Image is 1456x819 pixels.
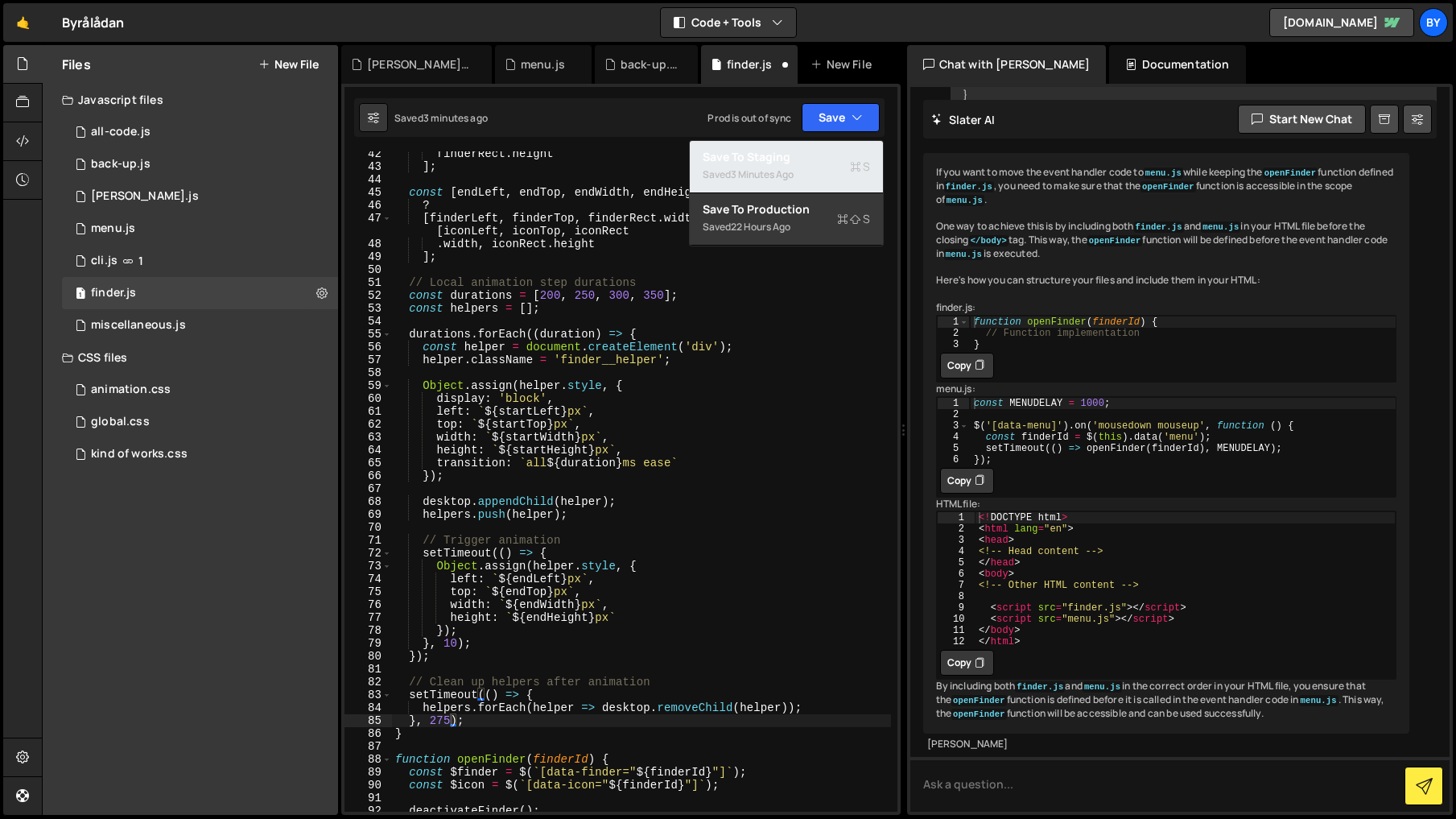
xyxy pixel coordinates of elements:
div: 45 [344,186,392,199]
div: 62 [344,418,392,431]
div: 77 [344,611,392,624]
div: 67 [344,482,392,495]
code: openFinder [951,709,1007,720]
div: 12 [938,636,975,647]
div: 3 [938,420,969,432]
div: 65 [344,457,392,469]
div: 90 [344,779,392,792]
code: menu.js [1201,221,1240,233]
code: openFinder [951,695,1007,706]
code: openFinder [1263,168,1318,179]
div: 84 [344,701,392,714]
button: Copy [940,650,994,676]
button: Save to ProductionS Saved22 hours ago [690,193,883,246]
div: 86 [344,727,392,740]
div: 56 [344,341,392,354]
div: 10338/45272.css [62,438,338,470]
code: </body> [969,235,1008,246]
h2: Slater AI [931,112,996,127]
code: finder.js [1015,681,1065,693]
button: Copy [940,468,994,494]
div: menu.js [91,221,135,236]
div: [PERSON_NAME].js [367,56,472,72]
code: menu.js [1299,695,1338,706]
div: CSS files [43,341,338,374]
div: New File [810,56,878,72]
div: 9 [938,602,975,614]
div: 60 [344,392,392,405]
button: Save to StagingS Saved3 minutes ago [690,141,883,193]
div: 71 [344,534,392,547]
div: 10338/45273.js [62,180,338,213]
div: Saved [394,111,488,125]
div: 55 [344,328,392,341]
div: 2 [938,523,975,535]
div: Chat with [PERSON_NAME] [907,45,1107,84]
div: 49 [344,250,392,263]
div: Saved [703,217,870,237]
div: [PERSON_NAME] [927,738,1406,751]
div: 58 [344,366,392,379]
div: 2 [938,328,969,339]
div: 3 minutes ago [731,168,794,181]
div: 81 [344,663,392,676]
div: 91 [344,792,392,805]
div: 3 [938,535,975,546]
div: 2 [938,409,969,420]
code: finder.js [944,181,994,192]
div: 1 [938,316,969,328]
div: 6 [938,569,975,580]
div: 47 [344,212,392,238]
div: menu.js [521,56,565,72]
div: 4 [938,546,975,557]
div: 72 [344,547,392,560]
div: 89 [344,766,392,779]
div: 43 [344,160,392,173]
div: 10338/45271.css [62,374,338,406]
div: 3 [938,339,969,350]
div: Save to Staging [703,149,870,165]
div: back-up.js [621,56,679,72]
button: Code + Tools [661,8,796,37]
div: 75 [344,585,392,598]
h2: Files [62,56,91,73]
div: 61 [344,405,392,418]
button: New File [258,58,319,71]
span: 1 [138,254,143,267]
div: If you want to move the event handler code to while keeping the function defined in , you need to... [923,153,1410,734]
a: By [1419,8,1448,37]
div: 57 [344,354,392,366]
div: 59 [344,379,392,392]
div: 1 [938,398,969,409]
div: 1 [938,512,975,523]
div: finder.js [727,56,772,72]
div: 6 [938,454,969,465]
div: 78 [344,624,392,637]
div: 69 [344,508,392,521]
div: finder.js [91,286,136,300]
div: 52 [344,289,392,302]
div: 68 [344,495,392,508]
button: Save [802,103,880,132]
div: 63 [344,431,392,444]
div: 44 [344,173,392,186]
div: 8 [938,591,975,602]
div: 5 [938,557,975,569]
div: Save to Production [703,201,870,217]
div: 50 [344,263,392,276]
div: all-code.js [91,125,151,139]
div: kind of works.css [91,447,188,461]
div: 10338/45267.js [62,148,338,180]
div: 64 [344,444,392,457]
div: Byrålådan [62,13,124,32]
div: [PERSON_NAME].js [91,189,199,204]
div: 51 [344,276,392,289]
div: 11 [938,625,975,636]
div: 4 [938,432,969,443]
div: animation.css [91,383,171,397]
div: 54 [344,315,392,328]
div: 10338/23371.js [62,245,338,277]
div: 74 [344,573,392,585]
code: menu.js [1083,681,1122,693]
